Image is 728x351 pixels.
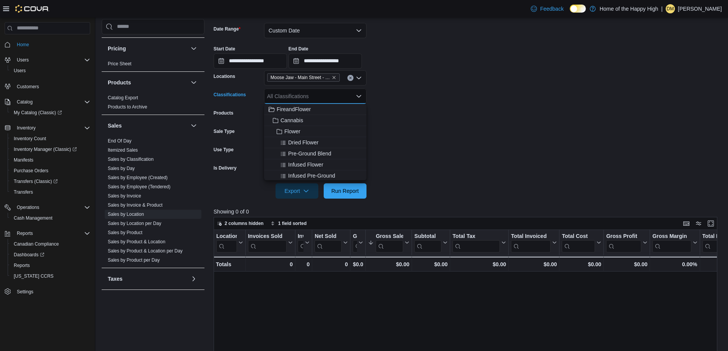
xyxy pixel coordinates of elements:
label: Use Type [214,147,233,153]
label: Sale Type [214,128,235,134]
div: $0.00 [562,260,601,269]
button: Pre-Ground Blend [264,148,366,159]
div: Total Tax [452,233,500,252]
div: Gift Card Sales [353,233,357,252]
div: Pricing [102,59,204,71]
button: Flower [264,126,366,137]
a: Cash Management [11,214,55,223]
a: End Of Day [108,138,131,144]
span: Settings [14,287,90,296]
p: | [661,4,663,13]
span: Reports [14,262,30,269]
div: Subtotal [414,233,441,240]
h3: Taxes [108,275,123,283]
a: Transfers (Classic) [8,176,93,187]
span: Flower [284,128,300,135]
span: My Catalog (Classic) [14,110,62,116]
a: Manifests [11,155,36,165]
div: $0.00 [511,260,557,269]
button: Display options [694,219,703,228]
button: Close list of options [356,93,362,99]
button: Export [276,183,318,199]
button: FireandFlower [264,104,366,115]
span: Transfers [14,189,33,195]
div: Total Cost [562,233,595,252]
button: Net Sold [315,233,348,252]
img: Cova [15,5,49,13]
label: Date Range [214,26,241,32]
button: Products [108,79,188,86]
label: Classifications [214,92,246,98]
span: Users [11,66,90,75]
button: Canadian Compliance [8,239,93,249]
a: Sales by Location [108,212,144,217]
span: Customers [14,81,90,91]
div: Location [216,233,237,252]
button: Pricing [189,44,198,53]
label: End Date [289,46,308,52]
label: Products [214,110,233,116]
span: Inventory [17,125,36,131]
div: Subtotal [414,233,441,252]
button: Cash Management [8,213,93,223]
button: Total Cost [562,233,601,252]
a: [US_STATE] CCRS [11,272,57,281]
span: Moose Jaw - Main Street - Fire & Flower [267,73,340,82]
div: Total Cost [562,233,595,240]
button: Sales [189,121,198,130]
span: Run Report [331,187,359,195]
button: Gross Margin [652,233,697,252]
button: Customers [2,81,93,92]
button: Invoices Sold [248,233,292,252]
div: 0.00% [652,260,697,269]
a: Sales by Employee (Created) [108,175,168,180]
button: Keyboard shortcuts [682,219,691,228]
span: Sales by Product & Location per Day [108,248,183,254]
div: Products [102,93,204,115]
a: Transfers (Classic) [11,177,61,186]
a: Price Sheet [108,61,131,66]
span: Manifests [11,155,90,165]
div: Invoices Sold [248,233,286,240]
div: $0.00 [414,260,448,269]
nav: Complex example [5,36,90,317]
h3: Products [108,79,131,86]
a: Sales by Classification [108,157,154,162]
p: [PERSON_NAME] [678,4,722,13]
span: Operations [17,204,39,210]
div: Gross Sales [376,233,403,252]
button: Pricing [108,45,188,52]
span: Cash Management [11,214,90,223]
div: Gross Margin [652,233,691,252]
div: $0.00 [606,260,647,269]
button: Operations [14,203,42,212]
a: Home [14,40,32,49]
div: $0.00 [452,260,506,269]
span: Canadian Compliance [11,239,90,249]
div: Net Sold [315,233,342,240]
button: Manifests [8,155,93,165]
a: Purchase Orders [11,166,52,175]
a: Sales by Invoice [108,193,141,199]
span: Inventory Manager (Classic) [11,145,90,154]
button: Inventory [14,123,39,133]
span: Sales by Day [108,165,135,171]
div: $0.00 [368,260,409,269]
span: FireandFlower [277,105,311,113]
h3: Pricing [108,45,126,52]
span: Dashboards [14,252,44,258]
div: Invoices Sold [248,233,286,252]
span: Customers [17,84,39,90]
a: Transfers [11,188,36,197]
span: Transfers (Classic) [14,178,58,184]
a: My Catalog (Classic) [8,107,93,118]
button: Products [189,78,198,87]
span: Operations [14,203,90,212]
button: Users [8,65,93,76]
span: Dried Flower [288,139,318,146]
span: Sales by Employee (Created) [108,175,168,181]
a: Catalog Export [108,95,138,100]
